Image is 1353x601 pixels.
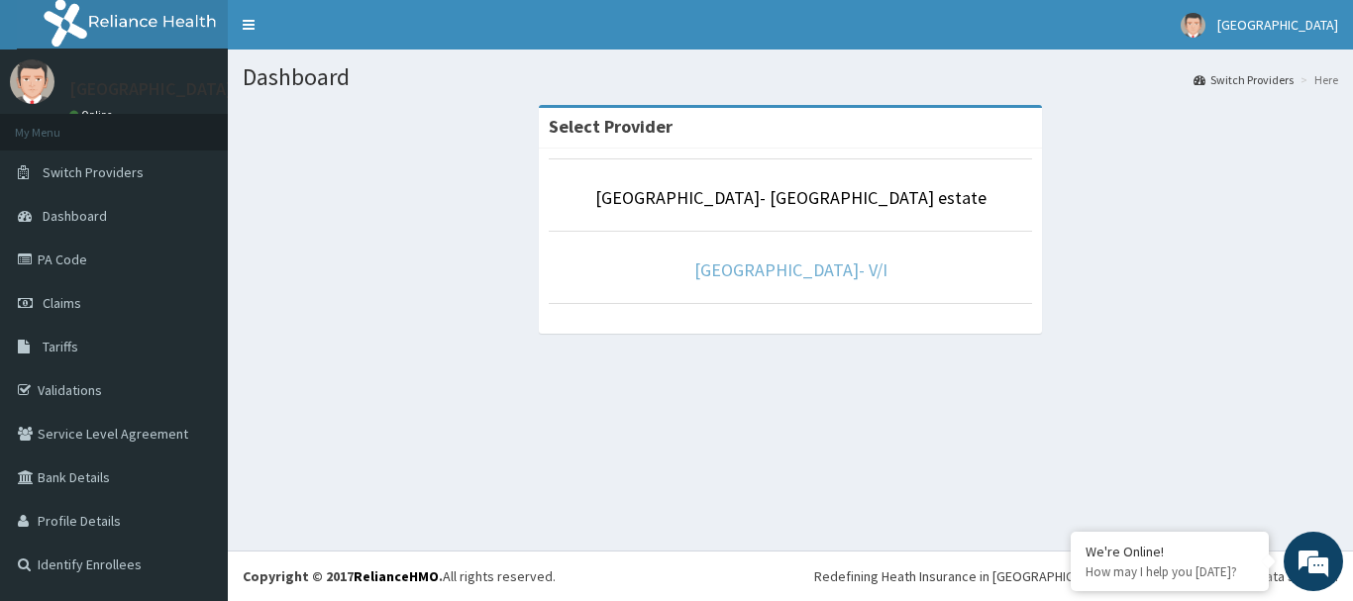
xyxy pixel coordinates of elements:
div: Chat with us now [103,111,333,137]
p: How may I help you today? [1086,563,1254,580]
p: [GEOGRAPHIC_DATA] [69,80,233,98]
img: User Image [1181,13,1205,38]
textarea: Type your message and hit 'Enter' [10,395,377,464]
a: RelianceHMO [354,567,439,585]
h1: Dashboard [243,64,1338,90]
img: User Image [10,59,54,104]
div: We're Online! [1086,543,1254,560]
a: Online [69,108,117,122]
a: [GEOGRAPHIC_DATA]- V/I [694,258,887,281]
span: Switch Providers [43,163,144,181]
footer: All rights reserved. [228,551,1353,601]
div: Redefining Heath Insurance in [GEOGRAPHIC_DATA] using Telemedicine and Data Science! [814,566,1338,586]
a: [GEOGRAPHIC_DATA]- [GEOGRAPHIC_DATA] estate [595,186,987,209]
span: Tariffs [43,338,78,355]
a: Switch Providers [1194,71,1294,88]
span: We're online! [115,176,273,376]
span: Dashboard [43,207,107,225]
span: [GEOGRAPHIC_DATA] [1217,16,1338,34]
span: Claims [43,294,81,312]
strong: Select Provider [549,115,673,138]
div: Minimize live chat window [325,10,372,57]
strong: Copyright © 2017 . [243,567,443,585]
li: Here [1296,71,1338,88]
img: d_794563401_company_1708531726252_794563401 [37,99,80,149]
